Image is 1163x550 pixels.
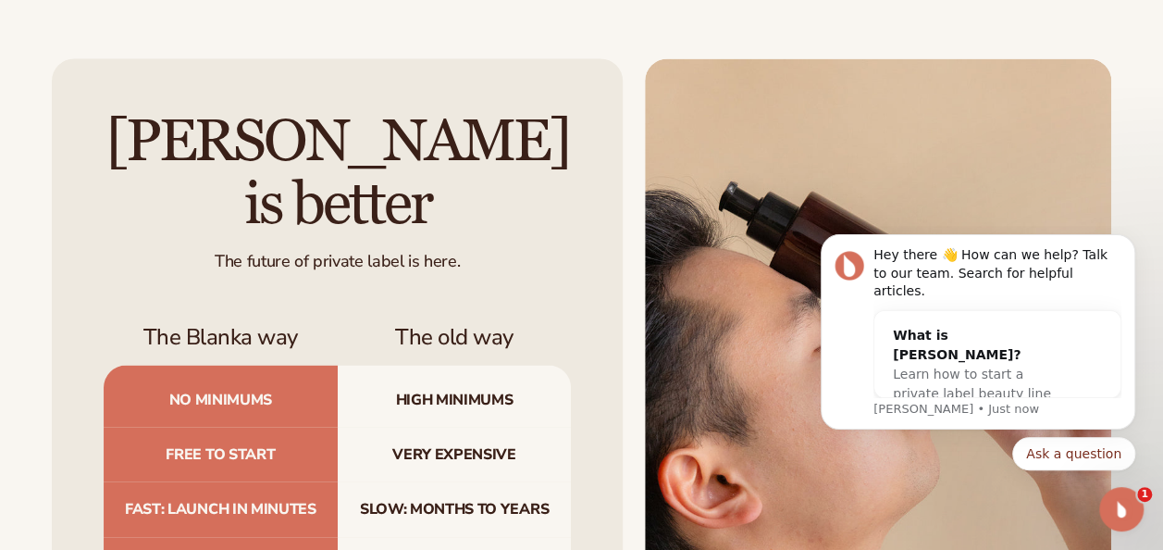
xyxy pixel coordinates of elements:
span: No minimums [104,366,338,428]
span: Slow: months to years [338,482,572,537]
div: The future of private label is here. [104,236,571,272]
span: 1 [1137,487,1152,502]
span: High minimums [338,366,572,428]
h3: The old way [338,324,572,351]
span: Very expensive [338,428,572,482]
iframe: Intercom notifications message [793,226,1163,500]
iframe: Intercom live chat [1099,487,1144,531]
span: Fast: launch in minutes [104,482,338,537]
span: Free to start [104,428,338,482]
h3: The Blanka way [104,324,338,351]
h2: [PERSON_NAME] is better [104,111,571,235]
